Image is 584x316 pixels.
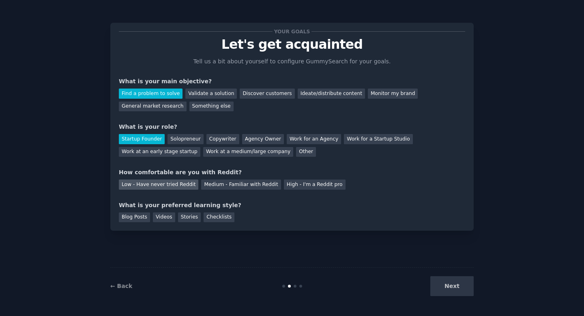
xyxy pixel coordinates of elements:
[201,180,281,190] div: Medium - Familiar with Reddit
[119,134,165,144] div: Startup Founder
[119,201,465,210] div: What is your preferred learning style?
[119,212,150,223] div: Blog Posts
[368,89,418,99] div: Monitor my brand
[185,89,237,99] div: Validate a solution
[119,89,182,99] div: Find a problem to solve
[110,283,132,289] a: ← Back
[190,57,394,66] p: Tell us a bit about yourself to configure GummySearch for your goals.
[178,212,201,223] div: Stories
[206,134,239,144] div: Copywriter
[204,212,234,223] div: Checklists
[153,212,175,223] div: Videos
[344,134,412,144] div: Work for a Startup Studio
[119,168,465,177] div: How comfortable are you with Reddit?
[296,147,316,157] div: Other
[119,37,465,52] p: Let's get acquainted
[240,89,294,99] div: Discover customers
[284,180,346,190] div: High - I'm a Reddit pro
[119,180,198,190] div: Low - Have never tried Reddit
[242,134,284,144] div: Agency Owner
[167,134,203,144] div: Solopreneur
[119,147,200,157] div: Work at an early stage startup
[119,123,465,131] div: What is your role?
[119,102,187,112] div: General market research
[287,134,341,144] div: Work for an Agency
[203,147,293,157] div: Work at a medium/large company
[119,77,465,86] div: What is your main objective?
[298,89,365,99] div: Ideate/distribute content
[273,27,311,36] span: Your goals
[189,102,234,112] div: Something else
